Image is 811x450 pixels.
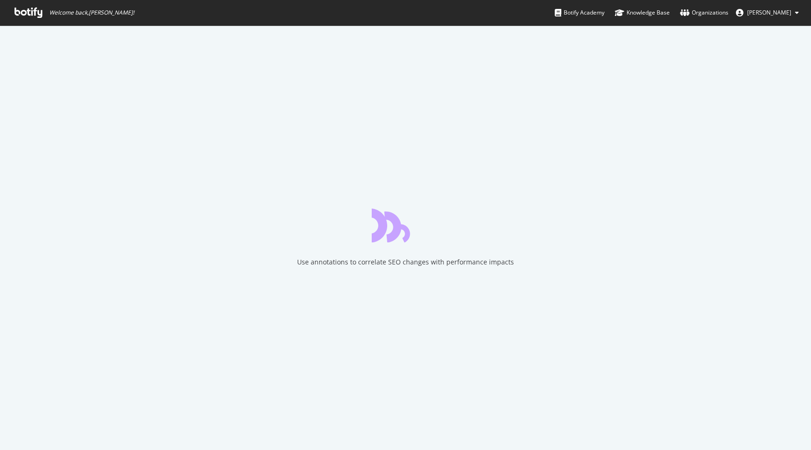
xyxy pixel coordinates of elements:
[680,8,728,17] div: Organizations
[372,209,439,242] div: animation
[49,9,134,16] span: Welcome back, [PERSON_NAME] !
[615,8,670,17] div: Knowledge Base
[747,8,791,16] span: Kishore Devarakonda
[297,257,514,267] div: Use annotations to correlate SEO changes with performance impacts
[728,5,806,20] button: [PERSON_NAME]
[555,8,604,17] div: Botify Academy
